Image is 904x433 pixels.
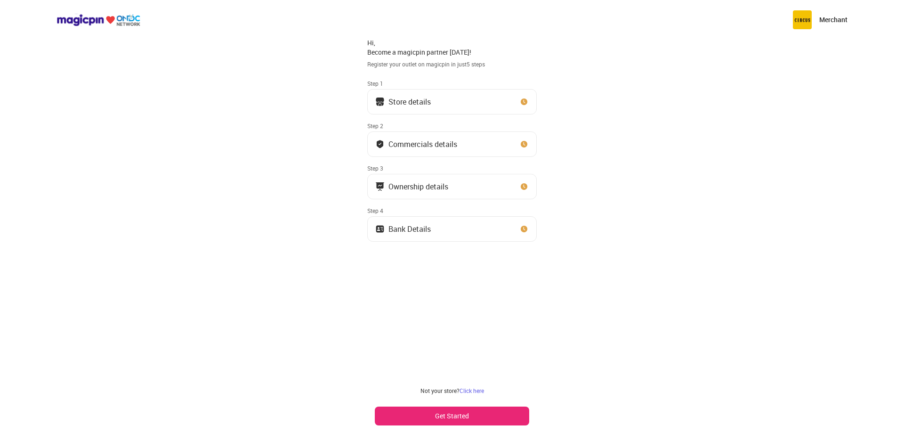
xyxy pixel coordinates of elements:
[367,60,537,68] div: Register your outlet on magicpin in just 5 steps
[388,227,431,231] div: Bank Details
[367,38,537,57] div: Hi, Become a magicpin partner [DATE]!
[367,122,537,130] div: Step 2
[793,10,812,29] img: circus.b677b59b.png
[519,139,529,149] img: clock_icon_new.67dbf243.svg
[367,174,537,199] button: Ownership details
[367,80,537,87] div: Step 1
[367,164,537,172] div: Step 3
[420,387,460,394] span: Not your store?
[375,139,385,149] img: bank_details_tick.fdc3558c.svg
[388,99,431,104] div: Store details
[375,407,529,425] button: Get Started
[519,224,529,234] img: clock_icon_new.67dbf243.svg
[367,207,537,214] div: Step 4
[367,89,537,114] button: Store details
[367,131,537,157] button: Commercials details
[519,97,529,106] img: clock_icon_new.67dbf243.svg
[375,97,385,106] img: storeIcon.9b1f7264.svg
[388,142,457,147] div: Commercials details
[460,387,484,394] a: Click here
[519,182,529,191] img: clock_icon_new.67dbf243.svg
[367,216,537,242] button: Bank Details
[819,15,847,25] p: Merchant
[56,14,140,26] img: ondc-logo-new-small.8a59708e.svg
[375,224,385,234] img: ownership_icon.37569ceb.svg
[388,184,448,189] div: Ownership details
[375,182,385,191] img: commercials_icon.983f7837.svg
